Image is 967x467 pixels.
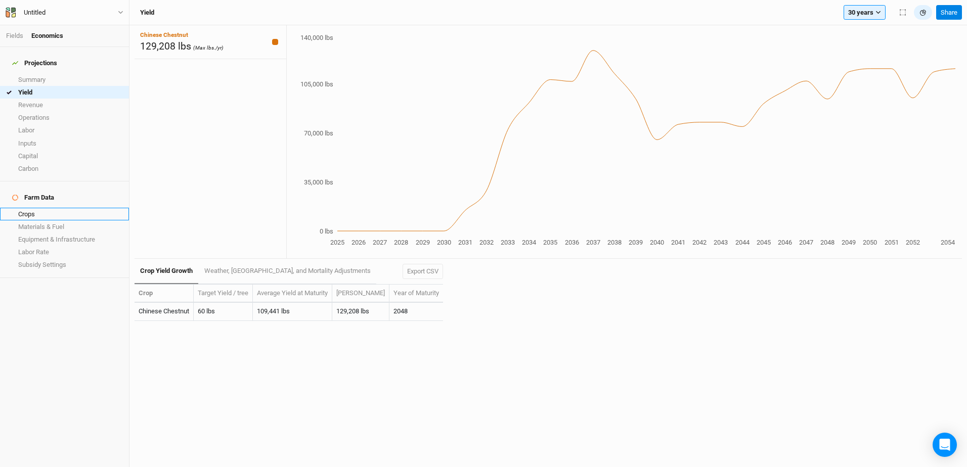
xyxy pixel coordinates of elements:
[394,239,408,246] tspan: 2028
[565,239,579,246] tspan: 2036
[458,239,472,246] tspan: 2031
[24,8,46,18] div: Untitled
[692,239,707,246] tspan: 2042
[863,239,877,246] tspan: 2050
[389,303,443,320] td: 2048
[820,239,834,246] tspan: 2048
[300,34,333,41] tspan: 140,000 lbs
[906,239,920,246] tspan: 2052
[304,129,333,137] tspan: 70,000 lbs
[885,239,899,246] tspan: 2051
[714,239,728,246] tspan: 2043
[735,239,750,246] tspan: 2044
[330,239,344,246] tspan: 2025
[253,303,332,320] td: 109,441 lbs
[650,239,664,246] tspan: 2040
[586,239,600,246] tspan: 2037
[12,59,57,67] div: Projections
[437,239,451,246] tspan: 2030
[522,239,537,246] tspan: 2034
[671,239,685,246] tspan: 2041
[778,239,792,246] tspan: 2046
[941,239,955,246] tspan: 2054
[253,285,332,303] th: Average Yield at Maturity
[389,285,443,303] th: Year of Maturity
[757,239,771,246] tspan: 2045
[403,264,443,279] button: Export CSV
[332,303,389,320] td: 129,208 lbs
[933,433,957,457] div: Open Intercom Messenger
[31,31,63,40] div: Economics
[12,194,54,202] div: Farm Data
[320,227,333,235] tspan: 0 lbs
[629,239,643,246] tspan: 2039
[193,44,224,51] span: (Max lbs./yr)
[198,259,376,283] a: Weather, [GEOGRAPHIC_DATA], and Mortality Adjustments
[300,80,333,88] tspan: 105,000 lbs
[194,285,253,303] th: Target Yield / tree
[140,40,191,52] span: 129,208 lbs
[351,239,366,246] tspan: 2026
[844,5,886,20] button: 30 years
[194,303,253,320] td: 60 lbs
[543,239,557,246] tspan: 2035
[936,5,962,20] button: Share
[140,31,188,38] span: Chinese Chestnut
[501,239,515,246] tspan: 2033
[6,32,23,39] a: Fields
[416,239,430,246] tspan: 2029
[332,285,389,303] th: [PERSON_NAME]
[304,178,333,186] tspan: 35,000 lbs
[607,239,622,246] tspan: 2038
[5,7,124,18] button: Untitled
[842,239,856,246] tspan: 2049
[479,239,494,246] tspan: 2032
[135,303,194,320] td: Chinese Chestnut
[799,239,813,246] tspan: 2047
[140,9,154,17] h3: Yield
[135,285,194,303] th: Crop
[373,239,387,246] tspan: 2027
[135,259,198,284] a: Crop Yield Growth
